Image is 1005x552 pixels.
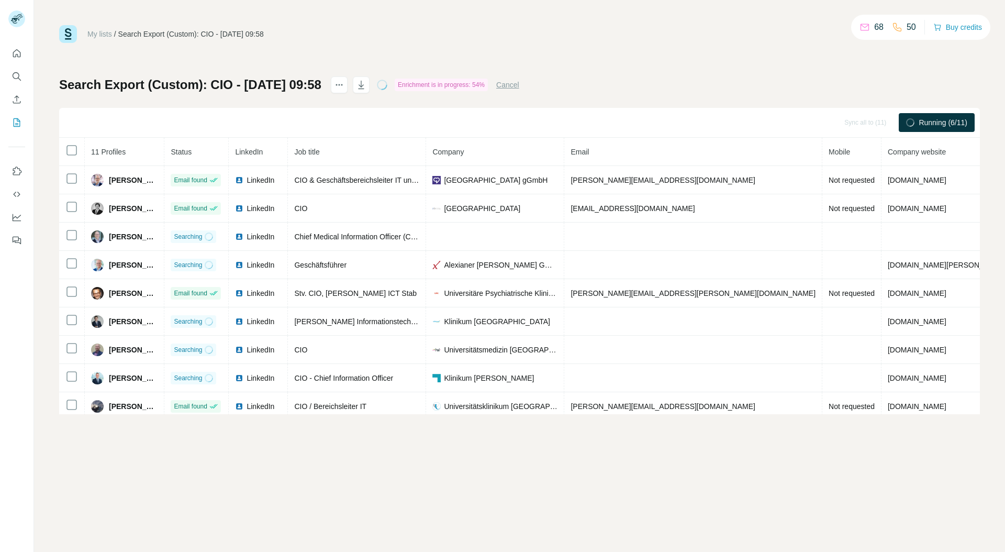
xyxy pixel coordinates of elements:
[933,20,982,35] button: Buy credits
[247,260,274,270] span: LinkedIn
[235,233,243,241] img: LinkedIn logo
[109,373,158,383] span: [PERSON_NAME]
[874,21,884,34] p: 68
[247,231,274,242] span: LinkedIn
[91,148,126,156] span: 11 Profiles
[888,148,946,156] span: Company website
[432,346,441,354] img: company-logo
[907,21,916,34] p: 50
[247,316,274,327] span: LinkedIn
[294,176,466,184] span: CIO & Geschäftsbereichsleiter IT und Medizintechnik
[8,67,25,86] button: Search
[294,346,307,354] span: CIO
[829,402,875,411] span: Not requested
[829,289,875,297] span: Not requested
[294,233,427,241] span: Chief Medical Information Officer (CMIO)
[444,288,557,299] span: Universitäre Psychiatrische Kliniken UPK [GEOGRAPHIC_DATA]
[432,402,441,411] img: company-logo
[444,373,534,383] span: Klinikum [PERSON_NAME]
[91,202,104,215] img: Avatar
[888,346,946,354] span: [DOMAIN_NAME]
[432,374,441,382] img: company-logo
[294,402,366,411] span: CIO / Bereichsleiter IT
[235,176,243,184] img: LinkedIn logo
[235,204,243,213] img: LinkedIn logo
[247,175,274,185] span: LinkedIn
[109,345,158,355] span: [PERSON_NAME]
[247,203,274,214] span: LinkedIn
[247,373,274,383] span: LinkedIn
[235,261,243,269] img: LinkedIn logo
[571,289,816,297] span: [PERSON_NAME][EMAIL_ADDRESS][PERSON_NAME][DOMAIN_NAME]
[444,260,557,270] span: Alexianer [PERSON_NAME] GmbH
[247,288,274,299] span: LinkedIn
[444,345,557,355] span: Universitätsmedizin [GEOGRAPHIC_DATA]
[432,317,441,326] img: company-logo
[235,402,243,411] img: LinkedIn logo
[109,316,158,327] span: [PERSON_NAME]
[444,401,557,412] span: Universitätsklinikum [GEOGRAPHIC_DATA] AöR
[91,400,104,413] img: Avatar
[174,373,202,383] span: Searching
[91,315,104,328] img: Avatar
[829,204,875,213] span: Not requested
[8,90,25,109] button: Enrich CSV
[496,80,519,90] button: Cancel
[294,374,393,382] span: CIO - Chief Information Officer
[571,402,755,411] span: [PERSON_NAME][EMAIL_ADDRESS][DOMAIN_NAME]
[114,29,116,39] li: /
[444,203,520,214] span: [GEOGRAPHIC_DATA]
[109,288,158,299] span: [PERSON_NAME]
[294,148,319,156] span: Job title
[235,317,243,326] img: LinkedIn logo
[109,260,158,270] span: [PERSON_NAME]
[91,287,104,300] img: Avatar
[109,175,158,185] span: [PERSON_NAME]
[294,261,347,269] span: Geschäftsführer
[919,117,967,128] span: Running (6/11)
[571,176,755,184] span: [PERSON_NAME][EMAIL_ADDRESS][DOMAIN_NAME]
[8,231,25,250] button: Feedback
[109,203,158,214] span: [PERSON_NAME]
[91,230,104,243] img: Avatar
[432,289,441,297] img: company-logo
[444,175,548,185] span: [GEOGRAPHIC_DATA] gGmbH
[109,231,158,242] span: [PERSON_NAME]
[888,317,946,326] span: [DOMAIN_NAME]
[174,260,202,270] span: Searching
[294,317,454,326] span: [PERSON_NAME] Informationstechnologie (CIO)
[91,259,104,271] img: Avatar
[174,317,202,326] span: Searching
[109,401,158,412] span: [PERSON_NAME]
[432,207,441,209] img: company-logo
[8,162,25,181] button: Use Surfe on LinkedIn
[235,289,243,297] img: LinkedIn logo
[235,148,263,156] span: LinkedIn
[235,346,243,354] img: LinkedIn logo
[331,76,348,93] button: actions
[888,176,946,184] span: [DOMAIN_NAME]
[829,148,850,156] span: Mobile
[87,30,112,38] a: My lists
[174,232,202,241] span: Searching
[174,175,207,185] span: Email found
[8,208,25,227] button: Dashboard
[59,25,77,43] img: Surfe Logo
[8,113,25,132] button: My lists
[171,148,192,156] span: Status
[888,402,946,411] span: [DOMAIN_NAME]
[174,402,207,411] span: Email found
[8,44,25,63] button: Quick start
[8,185,25,204] button: Use Surfe API
[444,316,550,327] span: Klinikum [GEOGRAPHIC_DATA]
[235,374,243,382] img: LinkedIn logo
[174,345,202,355] span: Searching
[118,29,264,39] div: Search Export (Custom): CIO - [DATE] 09:58
[59,76,321,93] h1: Search Export (Custom): CIO - [DATE] 09:58
[91,174,104,186] img: Avatar
[395,79,488,91] div: Enrichment is in progress: 54%
[91,344,104,356] img: Avatar
[294,289,417,297] span: Stv. CIO, [PERSON_NAME] ICT Stab
[432,176,441,184] img: company-logo
[294,204,307,213] span: CIO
